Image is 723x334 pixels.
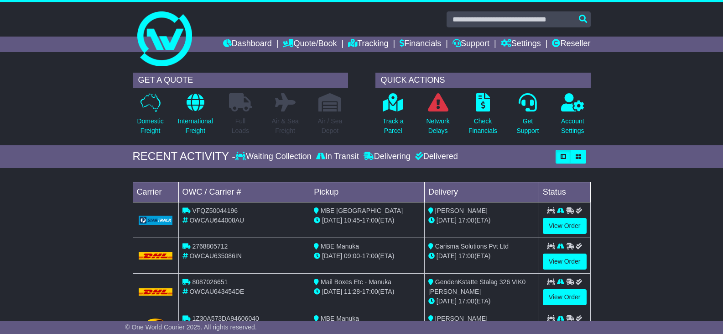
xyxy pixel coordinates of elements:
span: [DATE] [437,297,457,305]
a: AccountSettings [561,93,585,141]
span: 17:00 [458,217,474,224]
p: Account Settings [561,117,584,136]
a: CheckFinancials [468,93,498,141]
span: [DATE] [437,217,457,224]
span: OWCAU644008AU [189,217,244,224]
span: 17:00 [362,252,378,260]
a: GetSupport [516,93,539,141]
span: 17:00 [362,217,378,224]
p: Domestic Freight [137,117,163,136]
span: 8087026651 [192,278,228,286]
div: Waiting Collection [235,152,313,162]
div: RECENT ACTIVITY - [133,150,236,163]
span: OWCAU635086IN [189,252,241,260]
a: InternationalFreight [177,93,213,141]
div: Delivered [413,152,458,162]
img: DHL.png [139,288,173,296]
span: 17:00 [458,252,474,260]
span: © One World Courier 2025. All rights reserved. [125,323,257,331]
span: Carisma Solutions Pvt Ltd [435,243,509,250]
span: Mail Boxes Etc - Manuka [321,278,391,286]
span: [DATE] [322,288,342,295]
img: GetCarrierServiceLogo [139,216,173,225]
p: Network Delays [426,117,449,136]
p: Full Loads [229,117,252,136]
td: OWC / Carrier # [178,182,310,202]
p: Get Support [516,117,539,136]
a: Dashboard [223,37,272,52]
a: Financials [400,37,441,52]
div: Delivering [361,152,413,162]
span: MBE [GEOGRAPHIC_DATA] [321,207,403,214]
span: 10:45 [344,217,360,224]
div: In Transit [314,152,361,162]
p: Check Financials [468,117,497,136]
a: Quote/Book [283,37,337,52]
span: MBE Manuka [321,243,359,250]
a: DomesticFreight [136,93,164,141]
span: [DATE] [437,252,457,260]
td: Status [539,182,590,202]
span: 11:28 [344,288,360,295]
a: View Order [543,254,587,270]
a: Track aParcel [382,93,404,141]
div: - (ETA) [314,287,421,297]
a: Support [453,37,489,52]
a: Tracking [348,37,388,52]
div: GET A QUOTE [133,73,348,88]
a: Settings [501,37,541,52]
span: [PERSON_NAME] [435,207,488,214]
span: 09:00 [344,252,360,260]
p: Track a Parcel [383,117,404,136]
div: (ETA) [428,216,535,225]
span: 2768805712 [192,243,228,250]
p: International Freight [178,117,213,136]
div: (ETA) [428,251,535,261]
div: - (ETA) [314,251,421,261]
span: MBE Manuka [321,315,359,322]
td: Pickup [310,182,425,202]
td: Carrier [133,182,178,202]
div: (ETA) [428,297,535,306]
p: Air / Sea Depot [318,117,343,136]
span: 17:00 [362,288,378,295]
span: OWCAU643454DE [189,288,244,295]
span: GendenKstatte Stalag 326 VIK0 [PERSON_NAME] [428,278,525,295]
td: Delivery [424,182,539,202]
span: [DATE] [322,217,342,224]
span: 1Z30A573DA94606040 [192,315,259,322]
span: 17:00 [458,297,474,305]
span: VFQZ50044196 [192,207,238,214]
a: Reseller [552,37,590,52]
a: NetworkDelays [426,93,450,141]
a: View Order [543,289,587,305]
a: View Order [543,218,587,234]
span: [PERSON_NAME] [435,315,488,322]
p: Air & Sea Freight [272,117,299,136]
span: [DATE] [322,252,342,260]
div: - (ETA) [314,216,421,225]
img: DHL.png [139,252,173,260]
div: QUICK ACTIONS [375,73,591,88]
